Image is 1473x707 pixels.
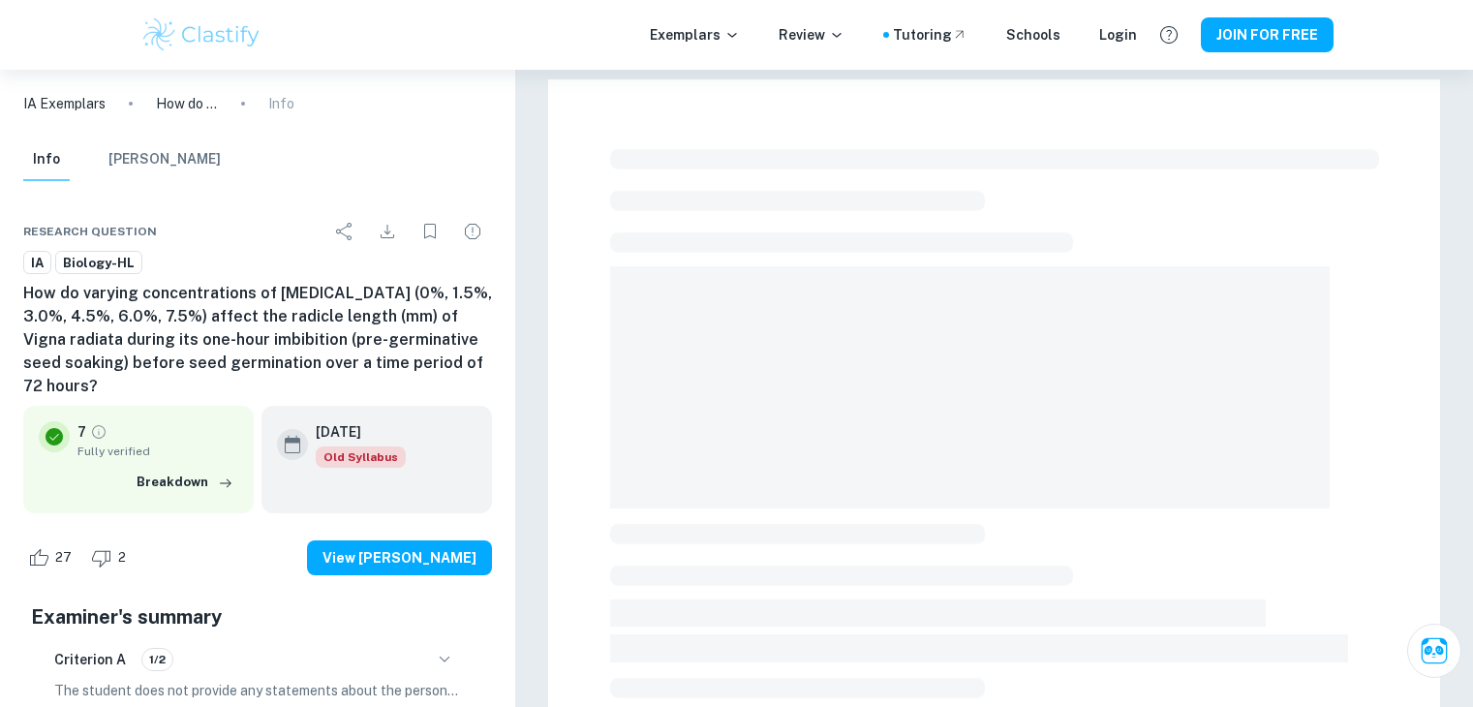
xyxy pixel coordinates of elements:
[893,24,967,46] a: Tutoring
[779,24,844,46] p: Review
[90,423,107,441] a: Grade fully verified
[1201,17,1334,52] button: JOIN FOR FREE
[316,446,406,468] span: Old Syllabus
[453,212,492,251] div: Report issue
[23,542,82,573] div: Like
[77,421,86,443] p: 7
[307,540,492,575] button: View [PERSON_NAME]
[54,649,126,670] h6: Criterion A
[23,282,492,398] h6: How do varying concentrations of [MEDICAL_DATA] (0%, 1.5%, 3.0%, 4.5%, 6.0%, 7.5%) affect the rad...
[108,138,221,181] button: [PERSON_NAME]
[316,421,390,443] h6: [DATE]
[140,15,263,54] img: Clastify logo
[23,251,51,275] a: IA
[1407,624,1461,678] button: Ask Clai
[411,212,449,251] div: Bookmark
[23,93,106,114] a: IA Exemplars
[650,24,740,46] p: Exemplars
[77,443,238,460] span: Fully verified
[86,542,137,573] div: Dislike
[316,446,406,468] div: Starting from the May 2025 session, the Biology IA requirements have changed. It's OK to refer to...
[23,223,157,240] span: Research question
[23,138,70,181] button: Info
[132,468,238,497] button: Breakdown
[142,651,172,668] span: 1/2
[54,680,461,701] p: The student does not provide any statements about the personal or global significance of the topi...
[1152,18,1185,51] button: Help and Feedback
[1099,24,1137,46] a: Login
[156,93,218,114] p: How do varying concentrations of [MEDICAL_DATA] (0%, 1.5%, 3.0%, 4.5%, 6.0%, 7.5%) affect the rad...
[31,602,484,631] h5: Examiner's summary
[107,548,137,568] span: 2
[55,251,142,275] a: Biology-HL
[368,212,407,251] div: Download
[1006,24,1060,46] a: Schools
[325,212,364,251] div: Share
[45,548,82,568] span: 27
[24,254,50,273] span: IA
[268,93,294,114] p: Info
[56,254,141,273] span: Biology-HL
